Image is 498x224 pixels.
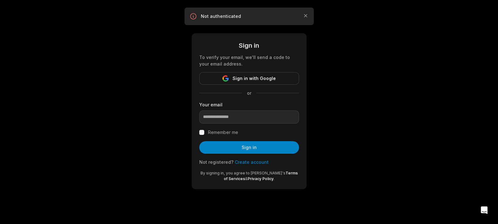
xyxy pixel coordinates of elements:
span: & [245,176,248,181]
span: Sign in with Google [233,75,276,82]
div: To verify your email, we'll send a code to your email address. [199,54,299,67]
div: Sign in [199,41,299,50]
div: Open Intercom Messenger [477,203,492,218]
a: Terms of Services [224,171,298,181]
a: Privacy Policy [248,176,274,181]
button: Sign in [199,141,299,154]
span: . [274,176,275,181]
span: or [242,90,256,96]
span: By signing in, you agree to [PERSON_NAME]'s [201,171,286,175]
button: Sign in with Google [199,72,299,85]
label: Remember me [208,129,238,136]
a: Create account [235,159,269,165]
label: Your email [199,101,299,108]
p: Not authenticated [201,13,297,19]
span: Not registered? [199,159,233,165]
